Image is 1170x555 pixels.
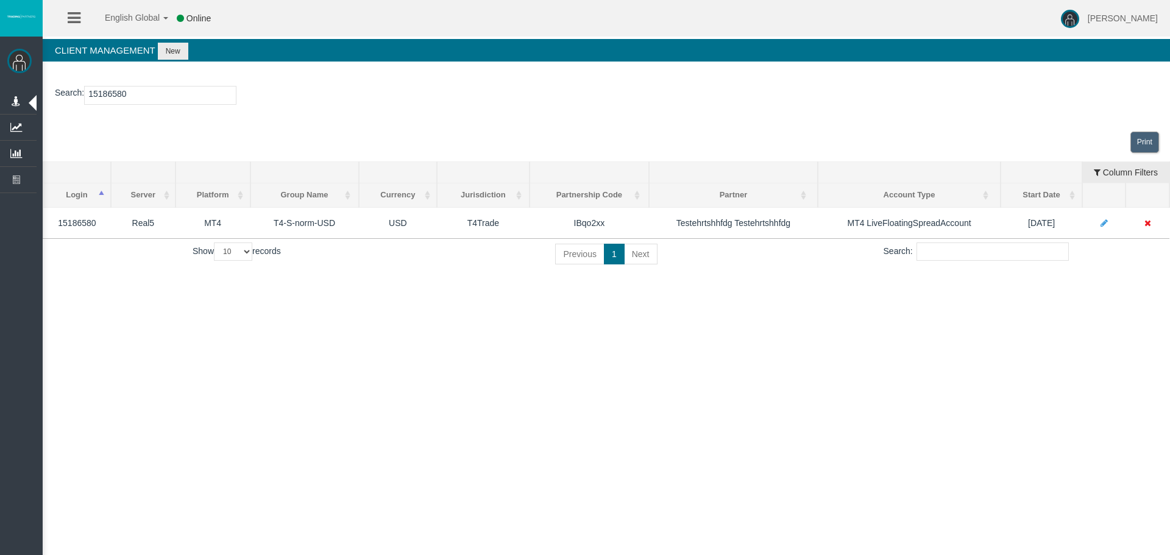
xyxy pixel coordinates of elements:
[55,45,155,55] span: Client Management
[884,242,1069,261] label: Search:
[437,183,529,208] th: Jurisdiction: activate to sort column ascending
[604,244,625,264] a: 1
[916,242,1069,261] input: Search:
[193,242,281,261] label: Show records
[55,86,82,100] label: Search
[555,244,604,264] a: Previous
[89,13,160,23] span: English Global
[1061,10,1079,28] img: user-image
[624,244,658,264] a: Next
[1137,138,1152,146] span: Print
[437,207,529,238] td: T4Trade
[818,207,1001,238] td: MT4 LiveFloatingSpreadAccount
[818,183,1001,208] th: Account Type: activate to sort column ascending
[1144,219,1151,227] i: Move client to direct
[111,207,175,238] td: Real5
[1083,162,1169,183] button: Column Filters
[43,207,111,238] td: 15186580
[649,183,818,208] th: Partner: activate to sort column ascending
[111,183,175,208] th: Server: activate to sort column ascending
[530,183,650,208] th: Partnership Code: activate to sort column ascending
[175,207,250,238] td: MT4
[175,183,250,208] th: Platform: activate to sort column ascending
[1001,207,1082,238] td: [DATE]
[359,207,438,238] td: USD
[1130,132,1159,153] a: View print view
[250,207,359,238] td: T4-S-norm-USD
[214,242,252,261] select: Showrecords
[55,86,1158,105] p: :
[649,207,818,238] td: Testehrtshhfdg Testehrtshhfdg
[6,14,37,19] img: logo.svg
[186,13,211,23] span: Online
[43,183,111,208] th: Login: activate to sort column descending
[359,183,438,208] th: Currency: activate to sort column ascending
[158,43,188,60] button: New
[530,207,650,238] td: IBqo2xx
[250,183,359,208] th: Group Name: activate to sort column ascending
[1001,183,1082,208] th: Start Date: activate to sort column ascending
[1088,13,1158,23] span: [PERSON_NAME]
[1103,158,1158,177] span: Column Filters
